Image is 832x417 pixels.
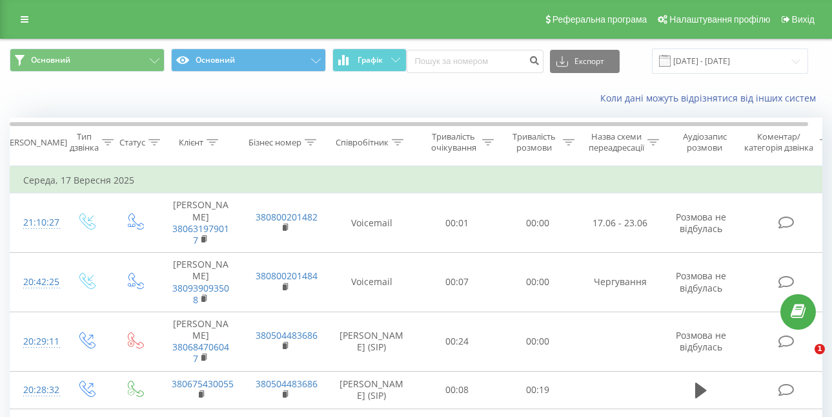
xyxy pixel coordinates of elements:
[172,378,234,390] a: 380675430055
[256,211,318,223] a: 380800201482
[669,14,770,25] span: Налаштування профілю
[159,193,243,253] td: [PERSON_NAME]
[327,371,417,409] td: [PERSON_NAME] (SIP)
[676,211,726,235] span: Розмова не відбулась
[815,344,825,354] span: 1
[788,344,819,375] iframe: Intercom live chat
[676,329,726,353] span: Розмова не відбулась
[159,253,243,312] td: [PERSON_NAME]
[332,48,407,72] button: Графік
[498,253,578,312] td: 00:00
[179,137,203,148] div: Клієнт
[10,48,165,72] button: Основний
[417,193,498,253] td: 00:01
[578,253,662,312] td: Чергування
[589,131,644,153] div: Назва схеми переадресації
[70,131,99,153] div: Тип дзвінка
[2,137,67,148] div: [PERSON_NAME]
[256,378,318,390] a: 380504483686
[256,270,318,282] a: 380800201484
[172,222,229,246] a: 380631979017
[741,131,817,153] div: Коментар/категорія дзвінка
[327,312,417,371] td: [PERSON_NAME] (SIP)
[498,312,578,371] td: 00:00
[327,253,417,312] td: Voicemail
[550,50,620,73] button: Експорт
[498,193,578,253] td: 00:00
[249,137,301,148] div: Бізнес номер
[417,312,498,371] td: 00:24
[119,137,145,148] div: Статус
[407,50,543,73] input: Пошук за номером
[172,341,229,365] a: 380684706047
[256,329,318,341] a: 380504483686
[417,253,498,312] td: 00:07
[31,55,70,65] span: Основний
[358,56,383,65] span: Графік
[578,193,662,253] td: 17.06 - 23.06
[336,137,389,148] div: Співробітник
[600,92,822,104] a: Коли дані можуть відрізнятися вiд інших систем
[23,210,49,235] div: 21:10:27
[553,14,647,25] span: Реферальна програма
[327,193,417,253] td: Voicemail
[417,371,498,409] td: 00:08
[159,312,243,371] td: [PERSON_NAME]
[673,131,736,153] div: Аудіозапис розмови
[23,378,49,403] div: 20:28:32
[23,270,49,295] div: 20:42:25
[792,14,815,25] span: Вихід
[23,329,49,354] div: 20:29:11
[498,371,578,409] td: 00:19
[676,270,726,294] span: Розмова не відбулась
[172,282,229,306] a: 380939093508
[428,131,479,153] div: Тривалість очікування
[509,131,560,153] div: Тривалість розмови
[171,48,326,72] button: Основний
